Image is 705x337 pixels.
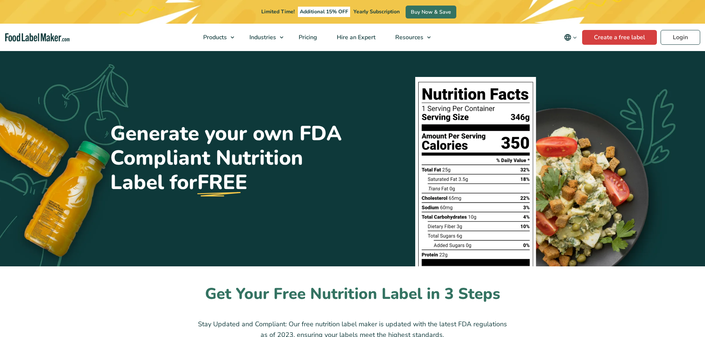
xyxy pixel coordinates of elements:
span: Yearly Subscription [353,8,400,15]
span: Hire an Expert [335,33,376,41]
span: Industries [247,33,277,41]
span: Limited Time! [261,8,295,15]
a: Login [661,30,700,45]
span: Products [201,33,228,41]
h2: Get Your Free Nutrition Label in 3 Steps [110,284,595,304]
a: Food Label Maker homepage [5,33,70,42]
a: Pricing [289,24,325,51]
a: Products [194,24,238,51]
a: Buy Now & Save [406,6,456,18]
span: Pricing [296,33,318,41]
img: A black and white graphic of a nutrition facts label. [410,72,543,266]
a: Hire an Expert [327,24,384,51]
h1: Generate your own FDA Compliant Nutrition Label for [110,121,347,195]
span: Additional 15% OFF [298,7,350,17]
a: Resources [386,24,434,51]
a: Industries [240,24,287,51]
u: FREE [197,170,247,195]
a: Create a free label [582,30,657,45]
button: Change language [559,30,582,45]
span: Resources [393,33,424,41]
